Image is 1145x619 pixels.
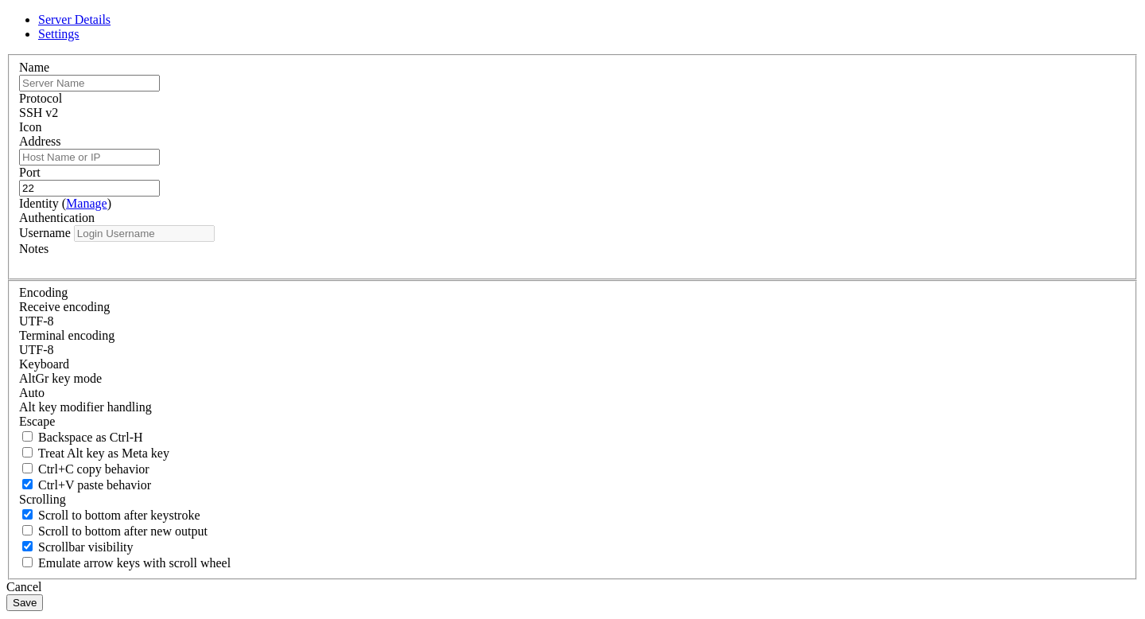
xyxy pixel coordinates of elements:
div: Auto [19,386,1126,400]
label: Icon [19,120,41,134]
span: Scroll to bottom after keystroke [38,508,200,522]
span: Ctrl+V paste behavior [38,478,151,492]
label: Notes [19,242,49,255]
span: ( ) [62,197,111,210]
label: If true, the backspace should send BS ('\x08', aka ^H). Otherwise the backspace key should send '... [19,430,143,444]
input: Ctrl+C copy behavior [22,463,33,473]
label: Set the expected encoding for data received from the host. If the encodings do not match, visual ... [19,372,102,385]
button: Save [6,594,43,611]
span: Scrollbar visibility [38,540,134,554]
input: Port Number [19,180,160,197]
label: Whether to scroll to the bottom on any keystroke. [19,508,200,522]
span: UTF-8 [19,343,54,356]
input: Treat Alt key as Meta key [22,447,33,457]
span: UTF-8 [19,314,54,328]
input: Ctrl+V paste behavior [22,479,33,489]
input: Scroll to bottom after new output [22,525,33,535]
input: Emulate arrow keys with scroll wheel [22,557,33,567]
label: Authentication [19,211,95,224]
label: Scroll to bottom after new output. [19,524,208,538]
span: SSH v2 [19,106,58,119]
label: Controls how the Alt key is handled. Escape: Send an ESC prefix. 8-Bit: Add 128 to the typed char... [19,400,152,414]
label: Identity [19,197,111,210]
label: Name [19,60,49,74]
label: Address [19,134,60,148]
label: The default terminal encoding. ISO-2022 enables character map translations (like graphics maps). ... [19,329,114,342]
input: Backspace as Ctrl-H [22,431,33,442]
label: Whether the Alt key acts as a Meta key or as a distinct Alt key. [19,446,169,460]
label: The vertical scrollbar mode. [19,540,134,554]
label: Keyboard [19,357,69,371]
span: Emulate arrow keys with scroll wheel [38,556,231,570]
a: Settings [38,27,80,41]
input: Scroll to bottom after keystroke [22,509,33,520]
span: Scroll to bottom after new output [38,524,208,538]
label: When using the alternative screen buffer, and DECCKM (Application Cursor Keys) is active, mouse w... [19,556,231,570]
span: Backspace as Ctrl-H [38,430,143,444]
input: Scrollbar visibility [22,541,33,551]
label: Set the expected encoding for data received from the host. If the encodings do not match, visual ... [19,300,110,313]
label: Encoding [19,286,68,299]
span: Ctrl+C copy behavior [38,462,149,476]
label: Ctrl+V pastes if true, sends ^V to host if false. Ctrl+Shift+V sends ^V to host if true, pastes i... [19,478,151,492]
div: UTF-8 [19,314,1126,329]
span: Treat Alt key as Meta key [38,446,169,460]
label: Username [19,226,71,239]
label: Port [19,165,41,179]
label: Ctrl-C copies if true, send ^C to host if false. Ctrl-Shift-C sends ^C to host if true, copies if... [19,462,149,476]
div: SSH v2 [19,106,1126,120]
div: Escape [19,415,1126,429]
div: UTF-8 [19,343,1126,357]
label: Protocol [19,91,62,105]
input: Host Name or IP [19,149,160,165]
a: Manage [66,197,107,210]
span: Auto [19,386,45,399]
input: Server Name [19,75,160,91]
input: Login Username [74,225,215,242]
span: Escape [19,415,55,428]
a: Server Details [38,13,111,26]
div: Cancel [6,580,1139,594]
label: Scrolling [19,492,66,506]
